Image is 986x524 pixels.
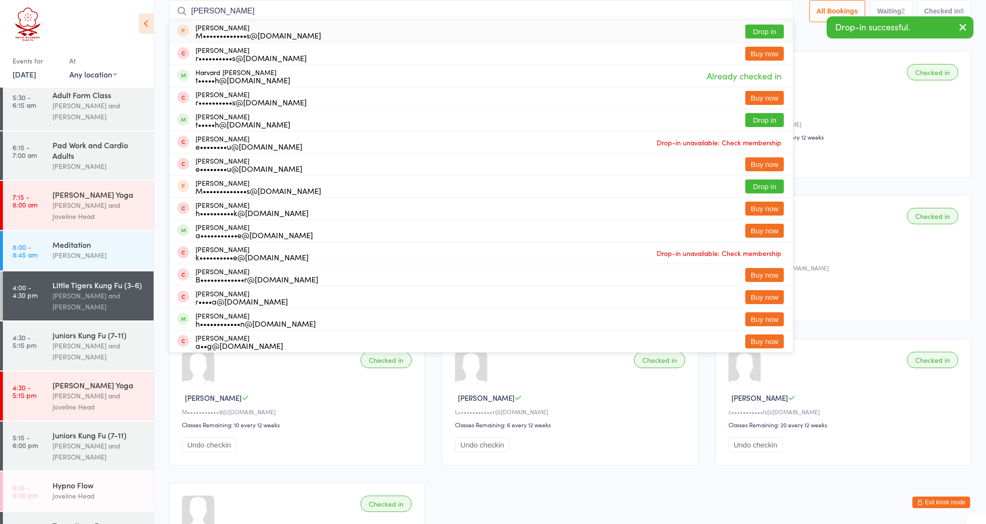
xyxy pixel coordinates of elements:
div: Juniors Kung Fu (7-11) [52,430,145,440]
time: 7:15 - 8:00 am [13,193,38,208]
div: Classes Remaining: 6 every 12 weeks [455,421,688,429]
div: [PERSON_NAME] [195,201,309,217]
button: Exit kiosk mode [912,497,970,508]
button: Undo checkin [455,437,509,452]
div: 8 [960,7,964,15]
div: Joveline Head [52,490,145,501]
div: Meditation [52,239,145,250]
div: [PERSON_NAME] [195,312,316,327]
div: Hypno Flow [52,480,145,490]
a: 5:15 -6:00 pmJuniors Kung Fu (7-11)[PERSON_NAME] and [PERSON_NAME] [3,422,154,471]
a: 5:30 -6:15 amAdult Form Class[PERSON_NAME] and [PERSON_NAME] [3,81,154,130]
time: 5:30 - 6:15 am [13,93,36,109]
div: e••••••••u@[DOMAIN_NAME] [195,142,302,150]
div: t•••••h@[DOMAIN_NAME] [195,120,290,128]
time: 5:15 - 6:00 pm [13,484,38,499]
div: Juniors Kung Fu (7-11) [52,330,145,340]
div: h••••••••••••n@[DOMAIN_NAME] [195,320,316,327]
button: Buy now [745,290,784,304]
button: Buy now [745,91,784,105]
div: Checked in [634,352,685,368]
div: r••••••••••s@[DOMAIN_NAME] [195,98,307,106]
div: [PERSON_NAME] and [PERSON_NAME] [52,290,145,312]
button: Undo checkin [728,437,783,452]
div: r••••••••••s@[DOMAIN_NAME] [195,54,307,62]
div: [PERSON_NAME] [195,46,307,62]
div: [PERSON_NAME] [195,113,290,128]
div: [PERSON_NAME] and Joveline Head [52,200,145,222]
time: 4:30 - 5:15 pm [13,333,37,349]
span: [PERSON_NAME] [731,393,788,403]
div: t•••••h@[DOMAIN_NAME] [195,76,290,84]
button: Buy now [745,224,784,238]
div: [PERSON_NAME] [195,24,321,39]
div: [PERSON_NAME] and Joveline Head [52,390,145,412]
div: [PERSON_NAME] [195,290,288,305]
div: [PERSON_NAME] [195,135,302,150]
div: [PERSON_NAME] and [PERSON_NAME] [52,440,145,462]
a: 8:00 -8:45 amMeditation[PERSON_NAME] [3,231,154,270]
div: [PERSON_NAME] Yoga [52,189,145,200]
button: Buy now [745,47,784,61]
span: [PERSON_NAME] [458,393,515,403]
div: [PERSON_NAME] [52,161,145,172]
div: Checked in [361,352,412,368]
a: 7:15 -8:00 am[PERSON_NAME] Yoga[PERSON_NAME] and Joveline Head [3,181,154,230]
time: 5:15 - 6:00 pm [13,434,38,449]
a: 4:00 -4:30 pmLittle Tigers Kung Fu (3-6)[PERSON_NAME] and [PERSON_NAME] [3,271,154,320]
div: Harvard [PERSON_NAME] [195,68,290,84]
div: Checked in [907,208,958,224]
img: Head Academy Kung Fu [10,7,46,43]
div: Checked in [907,64,958,80]
button: Undo checkin [182,437,236,452]
time: 6:15 - 7:00 am [13,143,37,159]
div: r••••a@[DOMAIN_NAME] [195,297,288,305]
a: 5:15 -6:00 pmHypno FlowJoveline Head [3,472,154,511]
button: Drop in [745,179,784,193]
div: Classes Remaining: 1 [728,277,961,285]
a: 4:30 -5:15 pm[PERSON_NAME] Yoga[PERSON_NAME] and Joveline Head [3,371,154,421]
div: [PERSON_NAME] [195,90,307,106]
a: 6:15 -7:00 amPad Work and Cardio Adults[PERSON_NAME] [3,131,154,180]
div: Events for [13,53,60,69]
div: [PERSON_NAME] and [PERSON_NAME] [52,100,145,122]
div: [PERSON_NAME] and [PERSON_NAME] [52,340,145,362]
div: h••••••••••k@[DOMAIN_NAME] [195,209,309,217]
div: [PERSON_NAME] [195,334,283,349]
a: [DATE] [13,69,36,79]
button: Buy now [745,157,784,171]
time: 4:00 - 4:30 pm [13,283,38,299]
div: e••••••••u@[DOMAIN_NAME] [195,165,302,172]
time: 8:00 - 8:45 am [13,243,38,258]
div: [PERSON_NAME] [195,268,318,283]
div: Adult Form Class [52,89,145,100]
div: B•••••••••••••r@[DOMAIN_NAME] [195,275,318,283]
div: d••••••••••••••o@[DOMAIN_NAME] [728,264,961,272]
div: Classes Remaining: 10 every 12 weeks [182,421,415,429]
span: [PERSON_NAME] [185,393,242,403]
button: Buy now [745,334,784,348]
div: [PERSON_NAME] Yoga [52,380,145,390]
div: [PERSON_NAME] [195,223,313,239]
div: a•••••••••••e@[DOMAIN_NAME] [195,231,313,239]
a: 4:30 -5:15 pmJuniors Kung Fu (7-11)[PERSON_NAME] and [PERSON_NAME] [3,321,154,371]
div: 2 [901,7,905,15]
div: M•••••••••••••s@[DOMAIN_NAME] [195,31,321,39]
div: [PERSON_NAME] [195,179,321,194]
div: M•••••••••••••s@[DOMAIN_NAME] [195,187,321,194]
div: Pad Work and Cardio Adults [52,140,145,161]
div: t•••••h@[DOMAIN_NAME] [728,120,961,128]
div: [PERSON_NAME] [195,157,302,172]
button: Drop in [745,113,784,127]
div: k••••••••••e@[DOMAIN_NAME] [195,253,309,261]
div: At [69,53,117,69]
span: Drop-in unavailable: Check membership [654,246,784,260]
button: Buy now [745,202,784,216]
div: a••g@[DOMAIN_NAME] [195,342,283,349]
div: Classes Remaining: 2 every 12 weeks [728,133,961,141]
span: Already checked in [704,67,784,84]
div: Checked in [361,496,412,512]
div: L••••••••••••r@[DOMAIN_NAME] [455,408,688,416]
div: [PERSON_NAME] [195,245,309,261]
button: Buy now [745,312,784,326]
